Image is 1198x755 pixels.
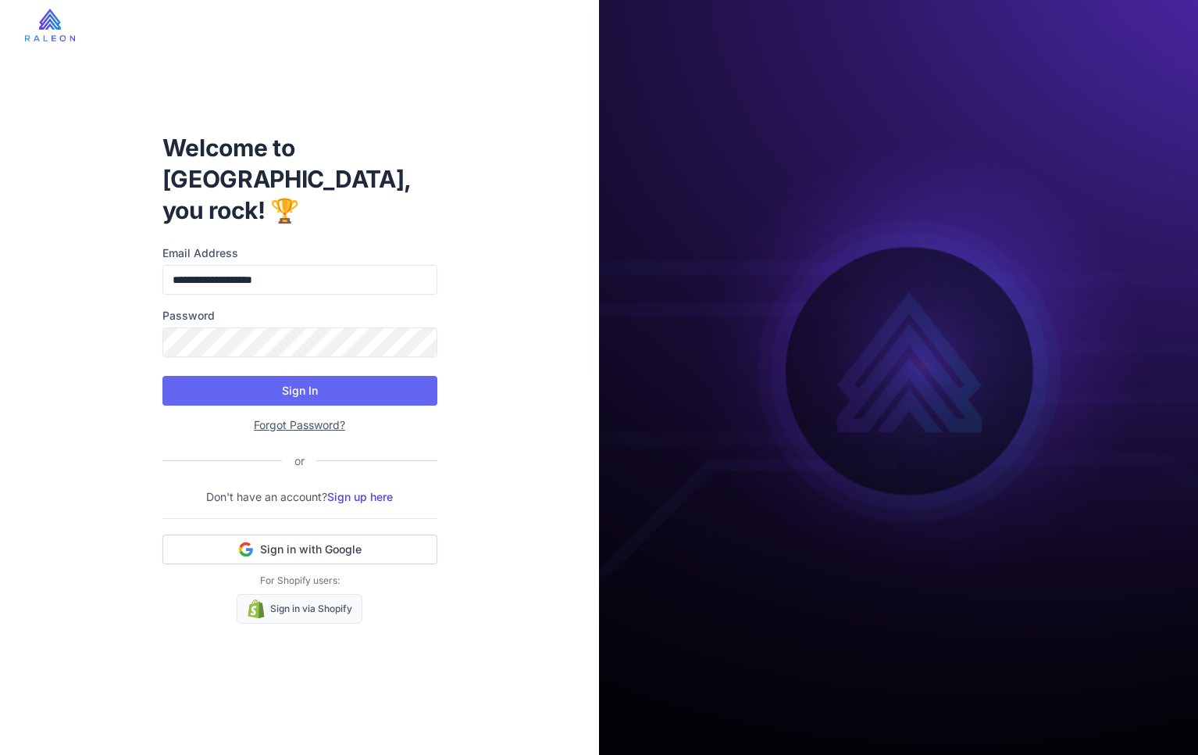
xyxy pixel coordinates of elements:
[162,535,437,564] button: Sign in with Google
[25,9,75,41] img: raleon-logo-whitebg.9aac0268.jpg
[162,245,437,262] label: Email Address
[327,490,393,503] a: Sign up here
[254,418,345,431] a: Forgot Password?
[237,594,362,624] a: Sign in via Shopify
[162,574,437,588] p: For Shopify users:
[162,376,437,406] button: Sign In
[260,542,362,557] span: Sign in with Google
[162,132,437,226] h1: Welcome to [GEOGRAPHIC_DATA], you rock! 🏆
[282,453,317,470] div: or
[162,488,437,506] p: Don't have an account?
[162,307,437,324] label: Password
